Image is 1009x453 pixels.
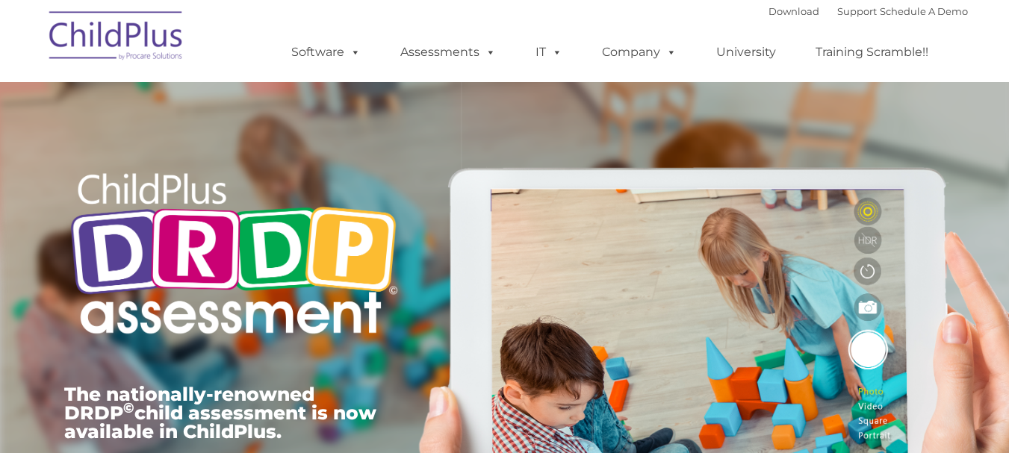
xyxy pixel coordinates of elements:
[123,399,134,416] sup: ©
[837,5,877,17] a: Support
[42,1,191,75] img: ChildPlus by Procare Solutions
[276,37,376,67] a: Software
[880,5,968,17] a: Schedule A Demo
[385,37,511,67] a: Assessments
[64,153,403,359] img: Copyright - DRDP Logo Light
[587,37,692,67] a: Company
[701,37,791,67] a: University
[64,383,376,443] span: The nationally-renowned DRDP child assessment is now available in ChildPlus.
[801,37,943,67] a: Training Scramble!!
[521,37,577,67] a: IT
[769,5,819,17] a: Download
[769,5,968,17] font: |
